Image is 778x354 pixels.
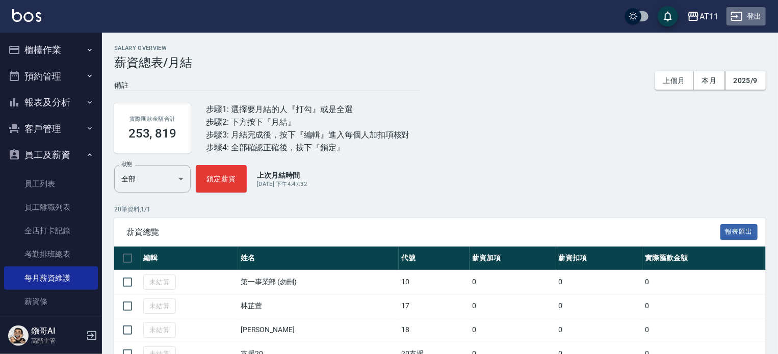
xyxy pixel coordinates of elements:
[556,247,643,270] th: 薪資扣項
[238,247,399,270] th: 姓名
[658,6,678,26] button: save
[4,89,98,116] button: 報表及分析
[720,224,758,240] button: 報表匯出
[4,142,98,168] button: 員工及薪資
[4,266,98,290] a: 每月薪資維護
[556,270,643,294] td: 0
[238,270,399,294] td: 第一事業部 (勿刪)
[31,326,83,336] h5: 鏹哥AI
[4,290,98,313] a: 薪資條
[257,170,307,180] p: 上次月結時間
[470,270,556,294] td: 0
[725,71,766,90] button: 2025/9
[206,141,410,154] div: 步驟4: 全部確認正確後，按下『鎖定』
[399,294,470,318] td: 17
[642,318,766,342] td: 0
[655,71,694,90] button: 上個月
[4,37,98,63] button: 櫃檯作業
[4,242,98,266] a: 考勤排班總表
[699,10,718,23] div: AT11
[694,71,725,90] button: 本月
[238,318,399,342] td: [PERSON_NAME]
[720,227,758,236] a: 報表匯出
[470,247,556,270] th: 薪資加項
[4,63,98,90] button: 預約管理
[141,247,238,270] th: 編輯
[4,172,98,196] a: 員工列表
[399,247,470,270] th: 代號
[642,247,766,270] th: 實際匯款金額
[126,227,720,237] span: 薪資總覽
[12,9,41,22] img: Logo
[238,294,399,318] td: 林芷萱
[4,219,98,242] a: 全店打卡記錄
[470,318,556,342] td: 0
[556,294,643,318] td: 0
[114,165,191,193] div: 全部
[399,270,470,294] td: 10
[556,318,643,342] td: 0
[4,313,98,337] a: 薪資明細表
[683,6,722,27] button: AT11
[114,205,766,214] p: 20 筆資料, 1 / 1
[114,56,766,70] h3: 薪資總表/月結
[206,116,410,128] div: 步驟2: 下方按下『月結』
[206,128,410,141] div: 步驟3: 月結完成後，按下『編輯』進入每個人加扣項核對
[31,336,83,345] p: 高階主管
[206,103,410,116] div: 步驟1: 選擇要月結的人『打勾』或是全選
[727,7,766,26] button: 登出
[128,126,177,141] h3: 253, 819
[121,160,132,168] label: 狀態
[470,294,556,318] td: 0
[642,270,766,294] td: 0
[4,116,98,142] button: 客戶管理
[114,45,766,51] h2: Salary Overview
[399,318,470,342] td: 18
[8,325,29,346] img: Person
[196,165,247,193] button: 鎖定薪資
[642,294,766,318] td: 0
[4,196,98,219] a: 員工離職列表
[257,181,307,187] span: [DATE] 下午4:47:32
[126,116,178,122] h2: 實際匯款金額合計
